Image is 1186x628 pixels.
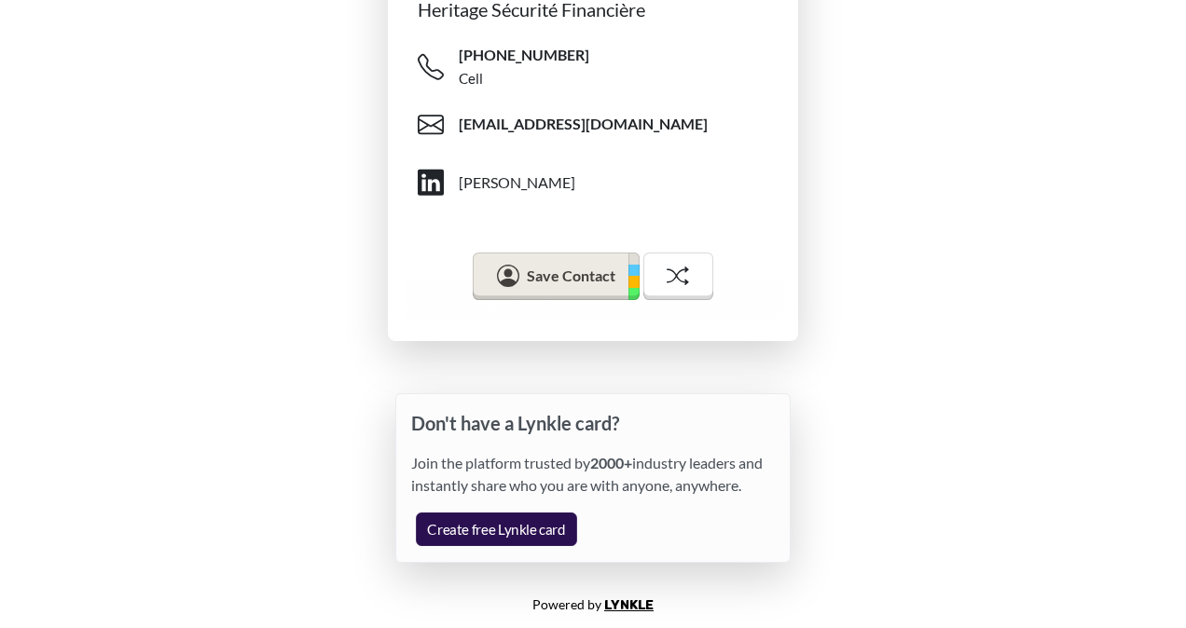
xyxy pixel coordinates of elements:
strong: 2000+ [590,454,632,471]
button: Save Contact [473,253,639,301]
span: Save Contact [527,266,615,284]
a: [PERSON_NAME] [418,154,783,212]
div: [PERSON_NAME] [459,171,575,194]
a: [PHONE_NUMBER]Cell [418,38,783,96]
div: Join the platform trusted by industry leaders and instantly share who you are with anyone, anywhere. [411,452,775,512]
a: Lynkle [604,597,654,613]
a: Create free Lynkle card [416,512,577,546]
a: [EMAIL_ADDRESS][DOMAIN_NAME] [418,96,783,154]
span: [EMAIL_ADDRESS][DOMAIN_NAME] [459,114,708,134]
p: Don't have a Lynkle card? [411,409,775,437]
small: Powered by [532,596,654,612]
span: [PHONE_NUMBER] [459,45,589,65]
div: Cell [459,68,483,89]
